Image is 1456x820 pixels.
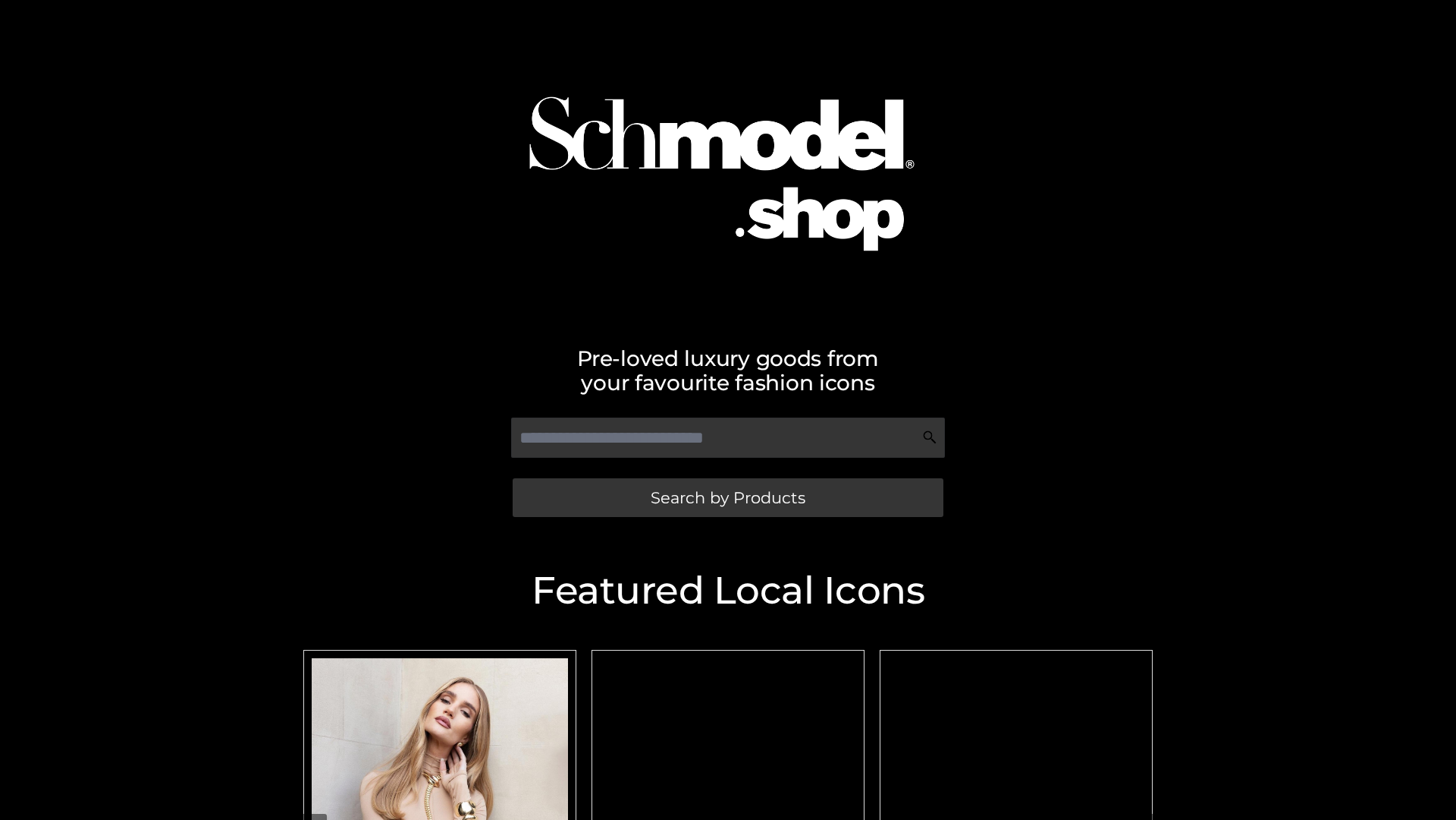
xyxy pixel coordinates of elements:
span: Search by Products [651,490,805,506]
h2: Pre-loved luxury goods from your favourite fashion icons [296,346,1160,395]
img: Search Icon [922,430,937,445]
h2: Featured Local Icons​ [296,572,1160,610]
a: Search by Products [513,478,943,517]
